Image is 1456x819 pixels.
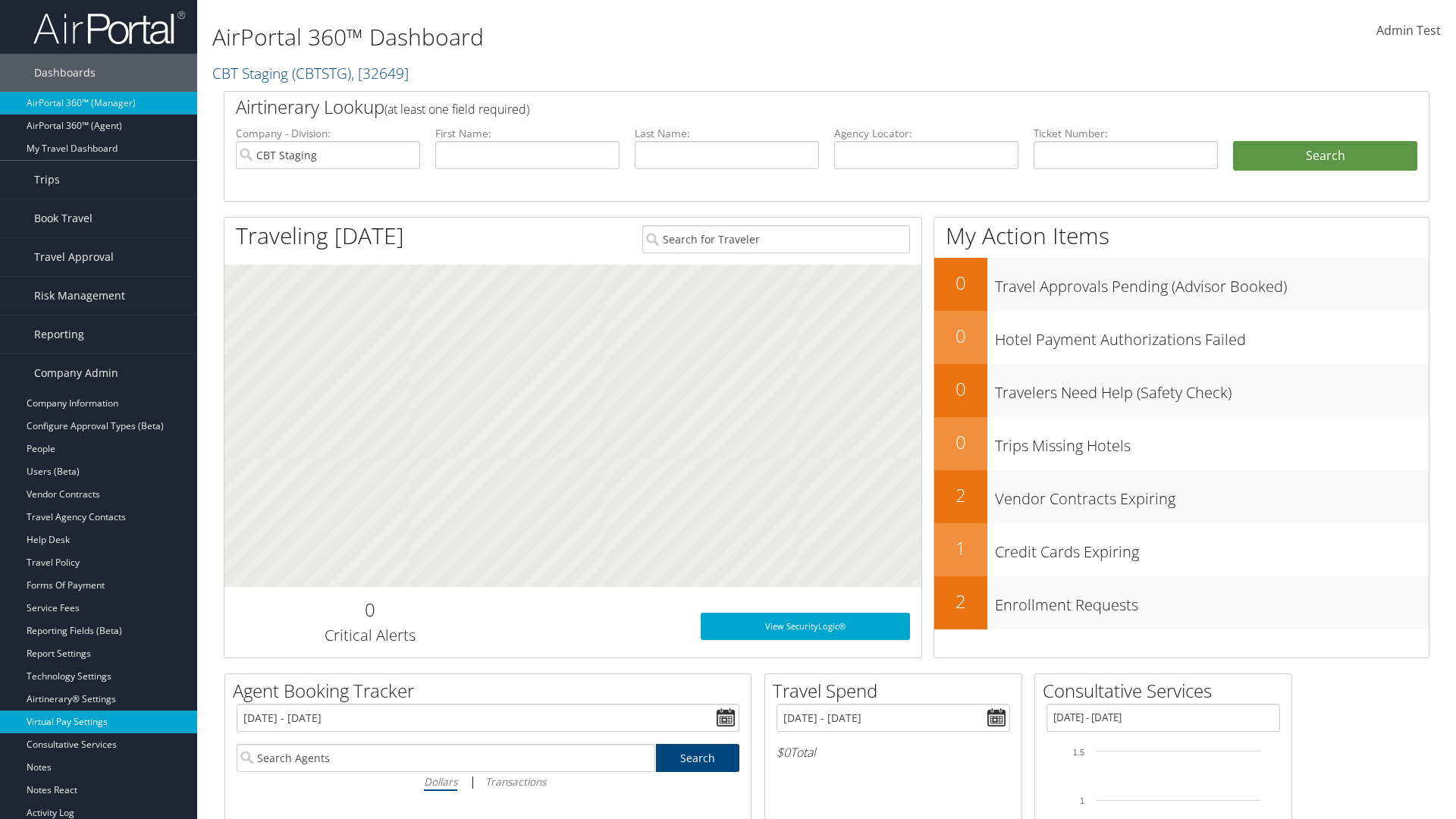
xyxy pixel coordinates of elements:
[1043,678,1291,704] h2: Consultative Services
[34,277,125,315] span: Risk Management
[934,258,1429,311] a: 0Travel Approvals Pending (Advisor Booked)
[351,63,409,83] span: , [ 32649 ]
[934,482,987,508] h2: 2
[777,744,790,761] span: $0
[934,470,1429,523] a: 2Vendor Contracts Expiring
[1376,8,1441,55] a: Admin Test
[773,678,1021,704] h2: Travel Spend
[485,774,546,789] i: Transactions
[642,225,910,253] input: Search for Traveler
[34,354,118,392] span: Company Admin
[1073,748,1084,757] tspan: 1.5
[34,315,84,353] span: Reporting
[424,774,457,789] i: Dollars
[934,364,1429,417] a: 0Travelers Need Help (Safety Check)
[384,101,529,118] span: (at least one field required)
[34,54,96,92] span: Dashboards
[1376,22,1441,39] span: Admin Test
[934,523,1429,576] a: 1Credit Cards Expiring
[236,220,404,252] h1: Traveling [DATE]
[33,10,185,45] img: airportal-logo.png
[212,63,409,83] a: CBT Staging
[237,772,739,791] div: |
[934,311,1429,364] a: 0Hotel Payment Authorizations Failed
[995,587,1429,616] h3: Enrollment Requests
[1080,796,1084,805] tspan: 1
[934,588,987,614] h2: 2
[995,322,1429,350] h3: Hotel Payment Authorizations Failed
[34,199,93,237] span: Book Travel
[934,535,987,561] h2: 1
[635,126,819,141] label: Last Name:
[236,625,504,646] h3: Critical Alerts
[934,417,1429,470] a: 0Trips Missing Hotels
[656,744,740,772] a: Search
[995,534,1429,563] h3: Credit Cards Expiring
[934,429,987,455] h2: 0
[292,63,351,83] span: ( CBTSTG )
[212,21,1031,53] h1: AirPortal 360™ Dashboard
[1233,141,1417,171] button: Search
[777,744,1010,761] h6: Total
[995,428,1429,457] h3: Trips Missing Hotels
[237,744,655,772] input: Search Agents
[934,323,987,349] h2: 0
[435,126,620,141] label: First Name:
[995,375,1429,403] h3: Travelers Need Help (Safety Check)
[934,376,987,402] h2: 0
[995,481,1429,510] h3: Vendor Contracts Expiring
[934,576,1429,629] a: 2Enrollment Requests
[934,270,987,296] h2: 0
[701,613,910,640] a: View SecurityLogic®
[834,126,1018,141] label: Agency Locator:
[1034,126,1218,141] label: Ticket Number:
[34,238,114,276] span: Travel Approval
[236,94,1317,120] h2: Airtinerary Lookup
[934,220,1429,252] h1: My Action Items
[236,126,420,141] label: Company - Division:
[995,268,1429,297] h3: Travel Approvals Pending (Advisor Booked)
[233,678,751,704] h2: Agent Booking Tracker
[34,161,60,199] span: Trips
[236,597,504,623] h2: 0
